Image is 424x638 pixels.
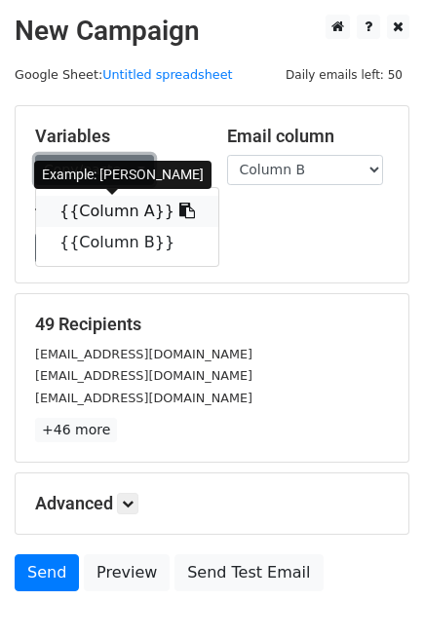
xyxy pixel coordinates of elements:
a: {{Column A}} [36,196,218,227]
a: Send Test Email [174,554,323,591]
small: [EMAIL_ADDRESS][DOMAIN_NAME] [35,368,252,383]
h5: Advanced [35,493,389,514]
small: Google Sheet: [15,67,233,82]
a: {{Column B}} [36,227,218,258]
a: Untitled spreadsheet [102,67,232,82]
div: Example: [PERSON_NAME] [34,161,212,189]
h2: New Campaign [15,15,409,48]
h5: 49 Recipients [35,314,389,335]
iframe: Chat Widget [327,544,424,638]
small: [EMAIL_ADDRESS][DOMAIN_NAME] [35,347,252,361]
h5: Email column [227,126,390,147]
a: Send [15,554,79,591]
h5: Variables [35,126,198,147]
span: Daily emails left: 50 [279,64,409,86]
small: [EMAIL_ADDRESS][DOMAIN_NAME] [35,391,252,405]
a: Preview [84,554,170,591]
a: +46 more [35,418,117,442]
a: Daily emails left: 50 [279,67,409,82]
